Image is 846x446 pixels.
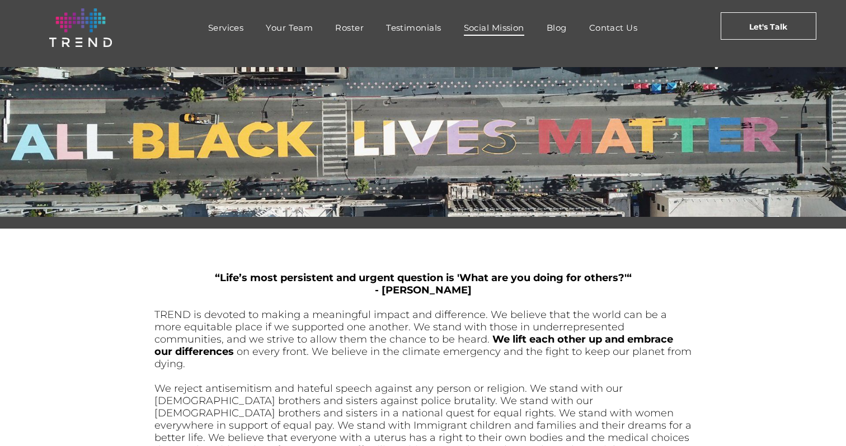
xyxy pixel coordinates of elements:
span: We lift each other up and embrace our differences [154,333,673,358]
a: Services [197,20,255,36]
a: Let's Talk [721,12,816,40]
span: “Life’s most persistent and urgent question is 'What are you doing for others?'“ [215,272,632,284]
a: Testimonials [375,20,452,36]
a: Your Team [255,20,324,36]
a: Contact Us [578,20,649,36]
span: Let's Talk [749,13,787,41]
a: Social Mission [453,20,535,36]
span: - [PERSON_NAME] [375,284,472,296]
span: on every front. We believe in the climate emergency and the fight to keep our planet from dying. [154,345,692,370]
img: logo [49,8,112,47]
span: TREND is devoted to making a meaningful impact and difference. We believe that the world can be a... [154,309,667,345]
a: Roster [324,20,375,36]
a: Blog [535,20,578,36]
